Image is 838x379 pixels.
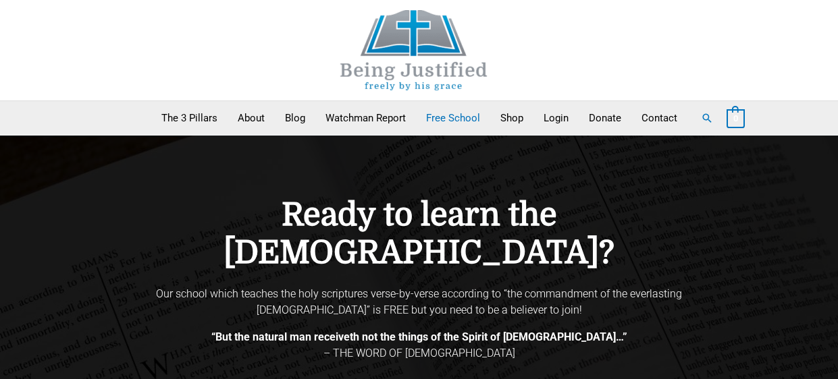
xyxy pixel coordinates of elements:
[579,101,631,135] a: Donate
[228,101,275,135] a: About
[151,101,228,135] a: The 3 Pillars
[727,112,745,124] a: View Shopping Cart, empty
[315,101,416,135] a: Watchman Report
[136,286,703,318] p: Our school which teaches the holy scriptures verse-by-verse according to “the commandment of the ...
[151,101,687,135] nav: Primary Site Navigation
[490,101,533,135] a: Shop
[733,113,738,123] span: 0
[275,101,315,135] a: Blog
[313,10,515,90] img: Being Justified
[211,330,627,343] b: “But the natural man receiveth not the things of the Spirit of [DEMOGRAPHIC_DATA]…”
[136,196,703,272] h4: Ready to learn the [DEMOGRAPHIC_DATA]?
[533,101,579,135] a: Login
[416,101,490,135] a: Free School
[631,101,687,135] a: Contact
[323,347,515,359] span: – THE WORD OF [DEMOGRAPHIC_DATA]
[701,112,713,124] a: Search button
